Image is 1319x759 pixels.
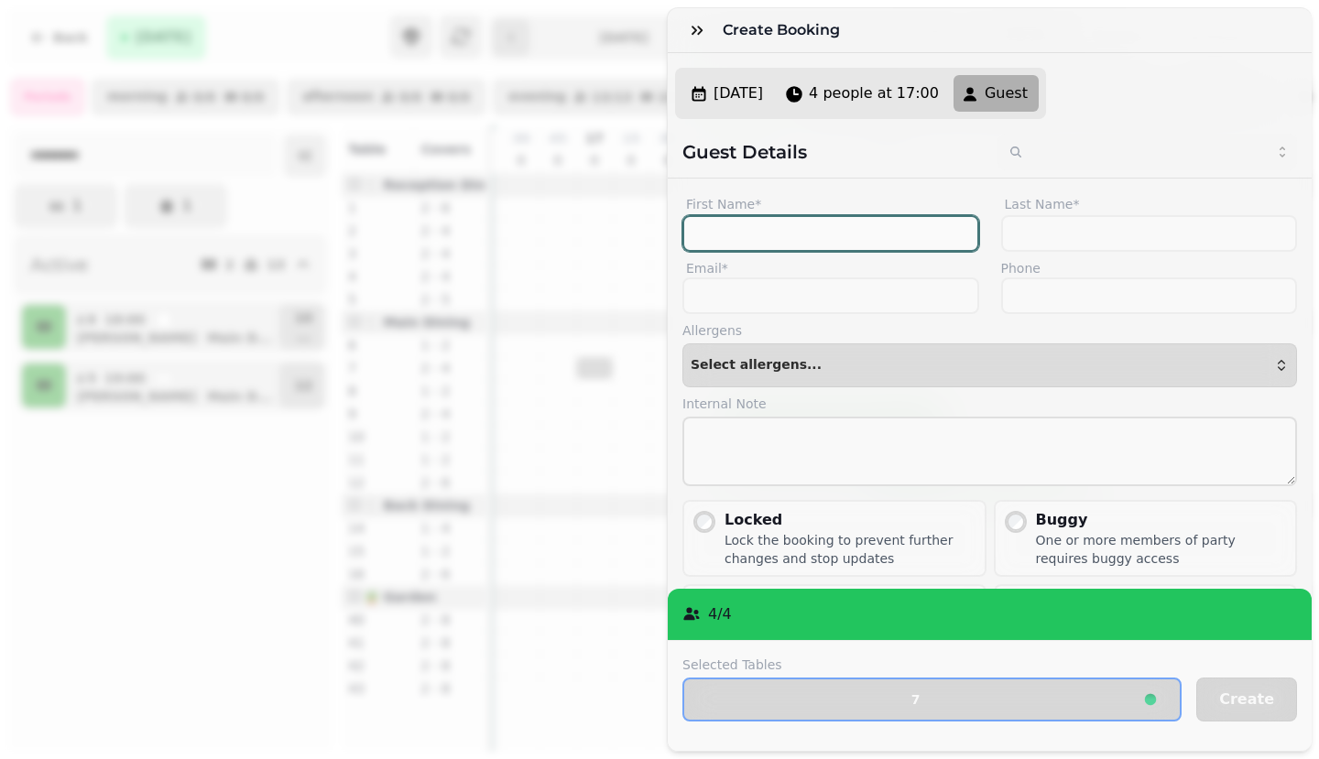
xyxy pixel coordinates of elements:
[682,321,1297,340] label: Allergens
[1219,692,1274,707] span: Create
[682,193,979,215] label: First Name*
[1001,193,1298,215] label: Last Name*
[682,139,983,165] h2: Guest Details
[682,343,1297,387] button: Select allergens...
[725,509,977,531] div: Locked
[1036,509,1289,531] div: Buggy
[682,656,1182,674] label: Selected Tables
[691,358,822,373] span: Select allergens...
[714,82,763,104] span: [DATE]
[725,531,977,568] div: Lock the booking to prevent further changes and stop updates
[1001,259,1298,277] label: Phone
[708,603,732,625] p: 4 / 4
[1196,678,1297,721] button: Create
[1036,531,1289,568] div: One or more members of party requires buggy access
[809,82,939,104] span: 4 people at 17:00
[985,82,1028,104] span: Guest
[682,678,1182,721] button: 7
[911,693,921,706] p: 7
[723,19,847,41] h3: Create Booking
[682,395,1297,413] label: Internal Note
[682,259,979,277] label: Email*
